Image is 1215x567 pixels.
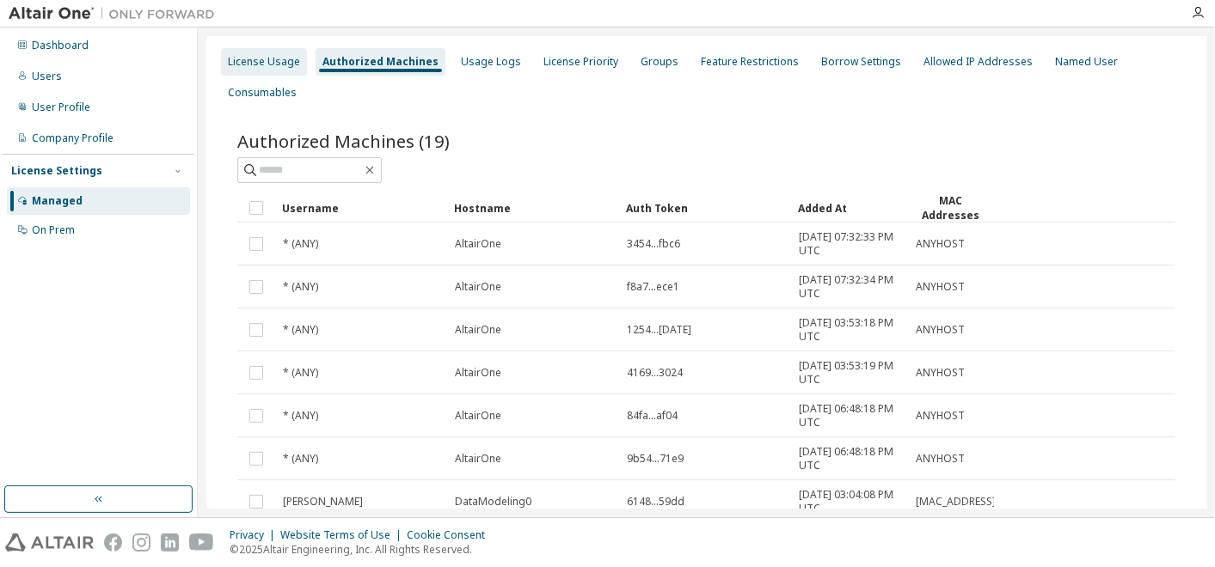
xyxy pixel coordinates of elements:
[455,323,501,337] span: AltairOne
[924,55,1033,69] div: Allowed IP Addresses
[455,366,501,380] span: AltairOne
[627,495,684,509] span: 6148...59dd
[916,452,965,466] span: ANYHOST
[9,5,224,22] img: Altair One
[915,193,987,223] div: MAC Addresses
[799,316,900,344] span: [DATE] 03:53:18 PM UTC
[799,488,900,515] span: [DATE] 03:04:08 PM UTC
[455,237,501,251] span: AltairOne
[543,55,618,69] div: License Priority
[230,542,495,557] p: © 2025 Altair Engineering, Inc. All Rights Reserved.
[461,55,521,69] div: Usage Logs
[228,86,297,100] div: Consumables
[798,194,901,222] div: Added At
[916,409,965,423] span: ANYHOST
[32,131,114,145] div: Company Profile
[283,495,363,509] span: [PERSON_NAME]
[799,445,900,472] span: [DATE] 06:48:18 PM UTC
[627,366,683,380] span: 4169...3024
[230,528,280,542] div: Privacy
[627,452,684,466] span: 9b54...71e9
[280,528,407,542] div: Website Terms of Use
[32,223,75,237] div: On Prem
[283,280,318,294] span: * (ANY)
[627,323,691,337] span: 1254...[DATE]
[32,70,62,83] div: Users
[701,55,799,69] div: Feature Restrictions
[455,280,501,294] span: AltairOne
[455,452,501,466] span: AltairOne
[799,273,900,301] span: [DATE] 07:32:34 PM UTC
[916,237,965,251] span: ANYHOST
[11,164,102,178] div: License Settings
[916,366,965,380] span: ANYHOST
[627,237,680,251] span: 3454...fbc6
[821,55,901,69] div: Borrow Settings
[916,280,965,294] span: ANYHOST
[454,194,612,222] div: Hostname
[283,366,318,380] span: * (ANY)
[799,402,900,430] span: [DATE] 06:48:18 PM UTC
[283,237,318,251] span: * (ANY)
[455,409,501,423] span: AltairOne
[283,452,318,466] span: * (ANY)
[104,533,122,552] img: facebook.svg
[455,495,531,509] span: DataModeling0
[799,359,900,387] span: [DATE] 03:53:19 PM UTC
[407,528,495,542] div: Cookie Consent
[189,533,214,552] img: youtube.svg
[322,55,439,69] div: Authorized Machines
[237,129,450,153] span: Authorized Machines (19)
[5,533,94,552] img: altair_logo.svg
[627,280,679,294] span: f8a7...ece1
[626,194,784,222] div: Auth Token
[282,194,440,222] div: Username
[1055,55,1118,69] div: Named User
[32,194,83,208] div: Managed
[228,55,300,69] div: License Usage
[283,323,318,337] span: * (ANY)
[132,533,150,552] img: instagram.svg
[916,495,996,509] span: [MAC_ADDRESS]
[32,101,90,114] div: User Profile
[627,409,678,423] span: 84fa...af04
[799,230,900,258] span: [DATE] 07:32:33 PM UTC
[161,533,179,552] img: linkedin.svg
[916,323,965,337] span: ANYHOST
[283,409,318,423] span: * (ANY)
[32,39,89,52] div: Dashboard
[641,55,678,69] div: Groups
